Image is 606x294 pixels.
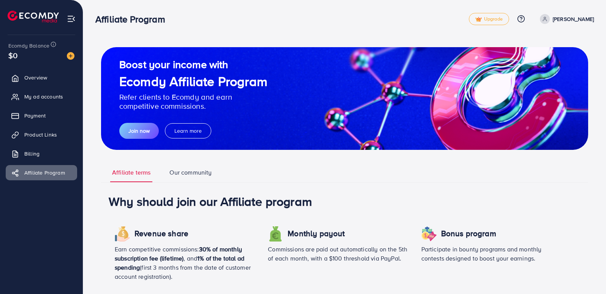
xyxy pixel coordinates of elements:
[268,245,409,263] p: Commissions are paid out automatically on the 5th of each month, with a $100 threshold via PayPal.
[119,92,267,102] p: Refer clients to Ecomdy and earn
[24,150,40,157] span: Billing
[67,14,76,23] img: menu
[110,168,152,182] a: Affiliate terms
[8,42,49,49] span: Ecomdy Balance
[8,11,59,22] img: logo
[165,123,211,138] button: Learn more
[553,14,594,24] p: [PERSON_NAME]
[134,229,188,238] h4: Revenue share
[421,226,437,242] img: icon revenue share
[184,254,197,262] span: , and
[6,108,77,123] a: Payment
[6,89,77,104] a: My ad accounts
[6,70,77,85] a: Overview
[119,102,267,111] p: competitive commissions.
[469,13,509,25] a: tickUpgrade
[101,47,588,150] img: guide
[574,260,600,288] iframe: Chat
[168,168,214,182] a: Our community
[24,74,47,81] span: Overview
[421,245,562,263] p: Participate in bounty programs and monthly contests designed to boost your earnings.
[441,229,496,238] h4: Bonus program
[115,245,256,281] p: Earn competitive commissions: (first 3 months from the date of customer account registration).
[67,52,74,60] img: image
[6,146,77,161] a: Billing
[95,14,171,25] h3: Affiliate Program
[24,131,57,138] span: Product Links
[475,17,482,22] img: tick
[537,14,594,24] a: [PERSON_NAME]
[24,112,46,119] span: Payment
[24,169,65,176] span: Affiliate Program
[268,226,283,242] img: icon revenue share
[115,245,242,262] span: 30% of monthly subscription fee (lifetime)
[6,165,77,180] a: Affiliate Program
[119,123,159,139] button: Join now
[475,16,503,22] span: Upgrade
[288,229,345,238] h4: Monthly payout
[115,226,130,242] img: icon revenue share
[115,254,244,272] span: 1% of the total ad spending
[6,127,77,142] a: Product Links
[24,93,63,100] span: My ad accounts
[8,50,17,61] span: $0
[119,74,267,89] h1: Ecomdy Affiliate Program
[119,58,267,71] h2: Boost your income with
[128,127,150,135] span: Join now
[109,194,581,208] h1: Why should join our Affiliate program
